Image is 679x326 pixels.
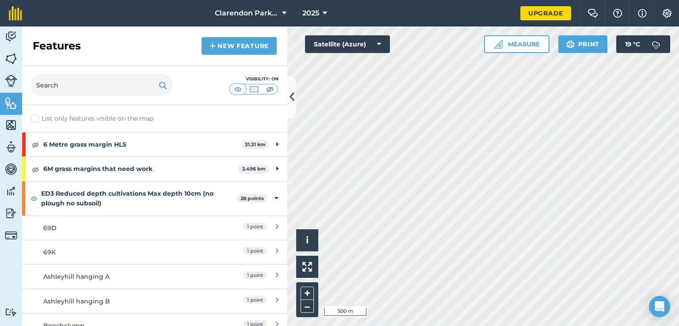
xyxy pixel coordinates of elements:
input: Search [31,75,172,96]
span: 2025 [302,8,319,19]
span: 19 ° C [625,35,640,53]
a: New feature [202,37,277,55]
div: Visibility: On [229,76,278,83]
img: svg+xml;base64,PHN2ZyB4bWxucz0iaHR0cDovL3d3dy53My5vcmcvMjAwMC9zdmciIHdpZHRoPSIxOCIgaGVpZ2h0PSIyNC... [31,193,38,204]
a: Upgrade [520,6,571,20]
button: Print [558,35,608,53]
img: svg+xml;base64,PHN2ZyB4bWxucz0iaHR0cDovL3d3dy53My5vcmcvMjAwMC9zdmciIHdpZHRoPSIxNyIgaGVpZ2h0PSIxNy... [638,8,647,19]
strong: 31.31 km [245,141,266,148]
img: svg+xml;base64,PD94bWwgdmVyc2lvbj0iMS4wIiBlbmNvZGluZz0idXRmLTgiPz4KPCEtLSBHZW5lcmF0b3I6IEFkb2JlIE... [5,140,17,154]
div: 6 Metre grass margin HLS31.31 km [22,133,287,156]
img: svg+xml;base64,PHN2ZyB4bWxucz0iaHR0cDovL3d3dy53My5vcmcvMjAwMC9zdmciIHdpZHRoPSI1NiIgaGVpZ2h0PSI2MC... [5,52,17,65]
img: svg+xml;base64,PHN2ZyB4bWxucz0iaHR0cDovL3d3dy53My5vcmcvMjAwMC9zdmciIHdpZHRoPSIxNCIgaGVpZ2h0PSIyNC... [210,41,216,51]
img: svg+xml;base64,PD94bWwgdmVyc2lvbj0iMS4wIiBlbmNvZGluZz0idXRmLTgiPz4KPCEtLSBHZW5lcmF0b3I6IEFkb2JlIE... [5,30,17,43]
button: i [296,229,318,251]
img: svg+xml;base64,PHN2ZyB4bWxucz0iaHR0cDovL3d3dy53My5vcmcvMjAwMC9zdmciIHdpZHRoPSI1NiIgaGVpZ2h0PSI2MC... [5,96,17,110]
strong: 28 points [240,195,264,201]
span: 1 point [243,296,267,303]
div: ED3 Reduced depth cultivations Max depth 10cm (no plough no subsoil)28 points [22,182,287,216]
span: 1 point [243,271,267,279]
img: svg+xml;base64,PHN2ZyB4bWxucz0iaHR0cDovL3d3dy53My5vcmcvMjAwMC9zdmciIHdpZHRoPSI1MCIgaGVpZ2h0PSI0MC... [248,85,259,94]
img: svg+xml;base64,PD94bWwgdmVyc2lvbj0iMS4wIiBlbmNvZGluZz0idXRmLTgiPz4KPCEtLSBHZW5lcmF0b3I6IEFkb2JlIE... [5,163,17,176]
img: svg+xml;base64,PHN2ZyB4bWxucz0iaHR0cDovL3d3dy53My5vcmcvMjAwMC9zdmciIHdpZHRoPSIxOCIgaGVpZ2h0PSIyNC... [31,164,39,174]
div: 6M grass margins that need work2.496 km [22,157,287,181]
button: – [301,300,314,313]
img: svg+xml;base64,PHN2ZyB4bWxucz0iaHR0cDovL3d3dy53My5vcmcvMjAwMC9zdmciIHdpZHRoPSI1MCIgaGVpZ2h0PSI0MC... [264,85,275,94]
strong: ED3 Reduced depth cultivations Max depth 10cm (no plough no subsoil) [41,182,237,216]
span: 1 point [243,247,267,254]
img: svg+xml;base64,PD94bWwgdmVyc2lvbj0iMS4wIiBlbmNvZGluZz0idXRmLTgiPz4KPCEtLSBHZW5lcmF0b3I6IEFkb2JlIE... [5,229,17,242]
img: svg+xml;base64,PHN2ZyB4bWxucz0iaHR0cDovL3d3dy53My5vcmcvMjAwMC9zdmciIHdpZHRoPSI1NiIgaGVpZ2h0PSI2MC... [5,118,17,132]
button: 19 °C [616,35,670,53]
strong: 2.496 km [242,166,266,172]
div: Ashleyhill hanging B [43,296,200,306]
div: Open Intercom Messenger [649,296,670,317]
label: List only features visible on the map [31,114,153,123]
strong: 6M grass margins that need work [43,157,238,181]
button: + [301,287,314,300]
img: A question mark icon [612,9,623,18]
div: Ashleyhill hanging A [43,272,200,281]
img: svg+xml;base64,PD94bWwgdmVyc2lvbj0iMS4wIiBlbmNvZGluZz0idXRmLTgiPz4KPCEtLSBHZW5lcmF0b3I6IEFkb2JlIE... [5,308,17,316]
img: Two speech bubbles overlapping with the left bubble in the forefront [587,9,598,18]
img: svg+xml;base64,PD94bWwgdmVyc2lvbj0iMS4wIiBlbmNvZGluZz0idXRmLTgiPz4KPCEtLSBHZW5lcmF0b3I6IEFkb2JlIE... [5,207,17,220]
div: 69K [43,247,200,257]
span: Clarendon Park Grass margins [215,8,278,19]
img: fieldmargin Logo [9,6,22,20]
a: Ashleyhill hanging A1 point [22,264,287,288]
div: 69D [43,223,200,233]
img: svg+xml;base64,PHN2ZyB4bWxucz0iaHR0cDovL3d3dy53My5vcmcvMjAwMC9zdmciIHdpZHRoPSIxOSIgaGVpZ2h0PSIyNC... [159,80,167,91]
button: Satellite (Azure) [305,35,390,53]
img: Ruler icon [494,40,503,49]
img: svg+xml;base64,PD94bWwgdmVyc2lvbj0iMS4wIiBlbmNvZGluZz0idXRmLTgiPz4KPCEtLSBHZW5lcmF0b3I6IEFkb2JlIE... [647,35,665,53]
a: Ashleyhill hanging B1 point [22,289,287,313]
a: 69D1 point [22,216,287,240]
img: svg+xml;base64,PHN2ZyB4bWxucz0iaHR0cDovL3d3dy53My5vcmcvMjAwMC9zdmciIHdpZHRoPSIxOCIgaGVpZ2h0PSIyNC... [31,139,39,150]
span: 1 point [243,223,267,230]
button: Measure [484,35,549,53]
img: A cog icon [662,9,672,18]
img: svg+xml;base64,PHN2ZyB4bWxucz0iaHR0cDovL3d3dy53My5vcmcvMjAwMC9zdmciIHdpZHRoPSIxOSIgaGVpZ2h0PSIyNC... [566,39,575,49]
strong: 6 Metre grass margin HLS [43,133,241,156]
img: Four arrows, one pointing top left, one top right, one bottom right and the last bottom left [302,262,312,272]
img: svg+xml;base64,PD94bWwgdmVyc2lvbj0iMS4wIiBlbmNvZGluZz0idXRmLTgiPz4KPCEtLSBHZW5lcmF0b3I6IEFkb2JlIE... [5,75,17,87]
img: svg+xml;base64,PD94bWwgdmVyc2lvbj0iMS4wIiBlbmNvZGluZz0idXRmLTgiPz4KPCEtLSBHZW5lcmF0b3I6IEFkb2JlIE... [5,185,17,198]
img: svg+xml;base64,PHN2ZyB4bWxucz0iaHR0cDovL3d3dy53My5vcmcvMjAwMC9zdmciIHdpZHRoPSI1MCIgaGVpZ2h0PSI0MC... [233,85,244,94]
h2: Features [33,39,81,53]
span: i [306,235,309,246]
a: 69K1 point [22,240,287,264]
